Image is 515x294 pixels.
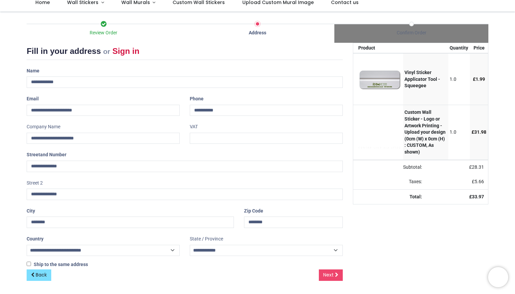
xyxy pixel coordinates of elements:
td: Taxes: [353,174,426,189]
strong: Vinyl Sticker Applicator Tool - Squeegee [404,70,440,88]
label: Ship to the same address [27,261,88,268]
th: Product [353,43,403,53]
span: £ [472,129,486,135]
iframe: Brevo live chat [488,267,508,287]
span: Next [323,271,334,278]
div: Review Order [27,30,181,36]
label: VAT [190,121,198,133]
div: Address [181,30,335,36]
span: Fill in your address [27,46,101,56]
span: and Number [40,152,66,157]
label: Street [27,149,66,161]
strong: £ [469,194,484,199]
th: Price [470,43,488,53]
span: £ [473,76,485,82]
span: 28.31 [472,164,484,170]
span: 1.99 [476,76,485,82]
input: Ship to the same address [27,262,31,266]
a: Back [27,269,51,281]
span: £ [472,179,484,184]
span: Back [36,271,47,278]
span: 33.97 [472,194,484,199]
div: 1.0 [450,129,468,136]
small: or [103,47,110,55]
span: £ [469,164,484,170]
span: 31.98 [474,129,486,135]
div: Confirm Order [334,30,488,36]
a: Sign in [113,46,140,56]
label: City [27,205,35,217]
label: Company Name [27,121,60,133]
label: State / Province [190,233,223,245]
img: 8HlV6lAAAABklEQVQDAPNgTNCwecvaAAAAAElFTkSuQmCC [358,109,401,149]
label: Email [27,93,39,105]
td: Subtotal: [353,160,426,175]
th: Quantity [448,43,470,53]
img: [ALIB_APPLICATOR] Vinyl Sticker Applicator Tool - Squeegee [358,58,401,101]
strong: Custom Wall Sticker - Logo or Artwork Printing - Upload your design (0cm (W) x 0cm (H) : CUSTOM, ... [404,109,446,155]
span: 5.66 [475,179,484,184]
label: Phone [190,93,204,105]
a: Next [319,269,343,281]
div: 1.0 [450,76,468,83]
strong: Total: [410,194,422,199]
label: Country [27,233,43,245]
label: Name [27,65,39,77]
label: Zip Code [244,205,263,217]
label: Street 2 [27,177,43,189]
